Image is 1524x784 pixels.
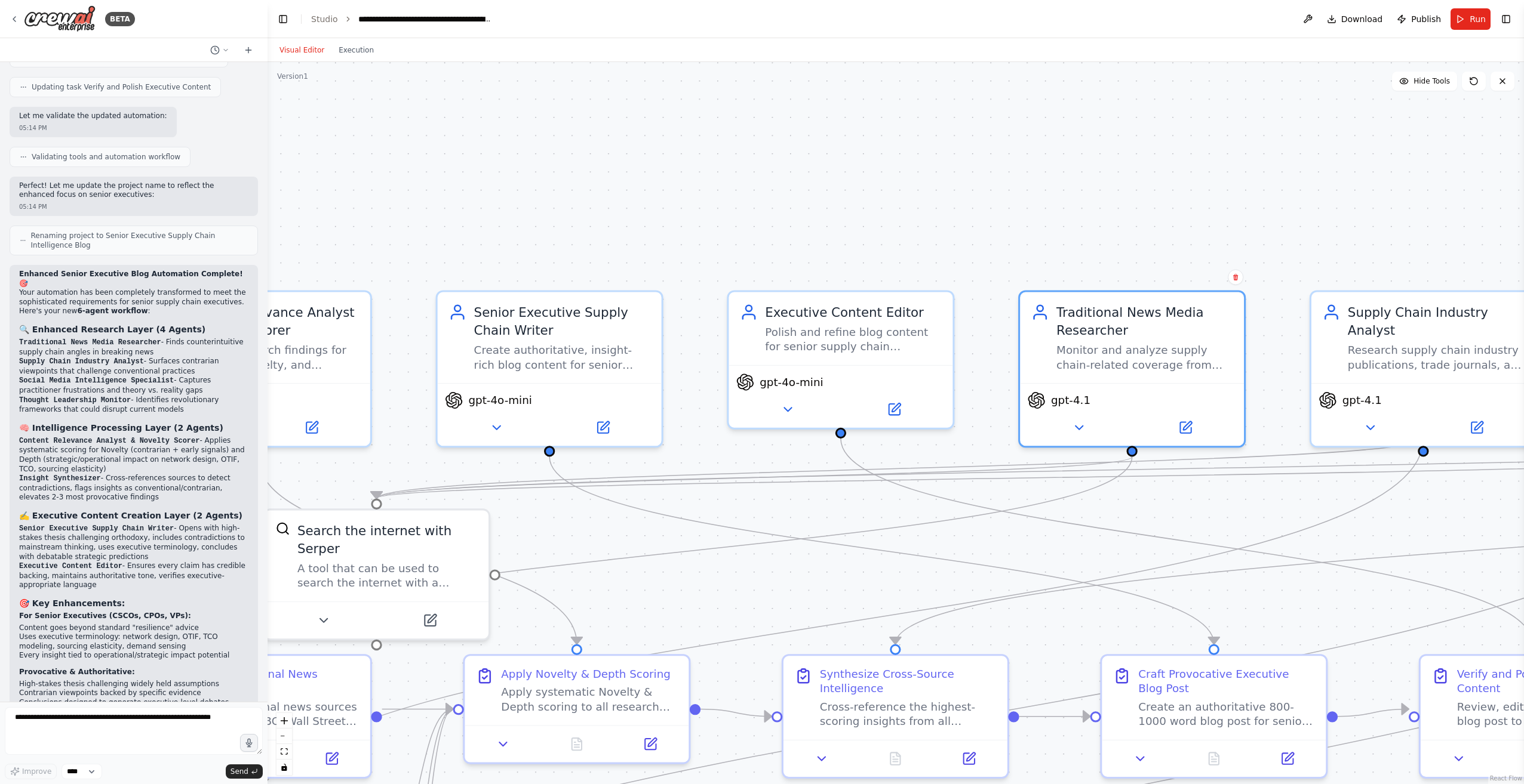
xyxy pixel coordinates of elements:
[700,700,772,726] g: Edge from b1e85a17-7d3c-439d-bc15-6a0432b78d66 to c32fefc2-9fa1-42ff-a329-be555aae820a
[19,357,248,376] li: - Surfaces contrarian viewpoints that challenge conventional practices
[782,654,1009,779] div: Synthesize Cross-Source IntelligenceCross-reference the highest-scoring insights from all researc...
[19,357,144,366] code: Supply Chain Industry Analyst
[297,561,478,591] div: A tool that can be used to search the internet with a search_query. Supports different search typ...
[277,72,308,81] div: Version 1
[276,713,292,775] div: React Flow controls
[249,456,586,644] g: Edge from 6935fe8f-f4bf-4c54-af2f-41e9ab4aacf6 to b1e85a17-7d3c-439d-bc15-6a0432b78d66
[436,291,663,448] div: Senior Executive Supply Chain WriterCreate authoritative, insight-rich blog content for senior su...
[1342,393,1382,408] span: gpt-4.1
[19,524,248,561] li: - Opens with high-stakes thesis challenging orthodoxy, includes contradictions to mainstream thin...
[1451,8,1491,30] button: Run
[19,689,248,698] li: Contrarian viewpoints backed by specific evidence
[276,760,292,775] button: toggle interactivity
[272,43,331,57] button: Visual Editor
[1051,393,1090,408] span: gpt-4.1
[463,654,690,764] div: Apply Novelty & Depth ScoringApply systematic Novelty & Depth scoring to all research findings. S...
[19,423,223,433] strong: 🧠 Intelligence Processing Layer (2 Agents)
[231,767,248,776] span: Send
[1392,72,1457,91] button: Hide Tools
[19,396,248,415] li: - Identifies revolutionary frameworks that could disrupt current models
[19,325,205,334] strong: 🔍 Enhanced Research Layer (4 Agents)
[19,624,248,633] li: Content goes beyond standard "resilience" advice
[32,82,211,92] span: Updating task Verify and Polish Executive Content
[19,338,248,357] li: - Finds counterintuitive supply chain angles in breaking news
[311,13,493,25] nav: breadcrumb
[19,651,248,660] li: Every insight tied to operational/strategic impact potential
[276,729,292,744] button: zoom out
[5,764,57,779] button: Improve
[19,612,191,620] strong: For Senior Executives (CSCOs, CPOs, VPs):
[19,524,174,533] code: Senior Executive Supply Chain Writer
[31,231,248,250] span: Renaming project to Senior Executive Supply Chain Intelligence Blog
[765,325,942,354] div: Polish and refine blog content for senior supply chain executives while ensuring every claim has ...
[19,668,135,676] strong: Provocative & Authoritative:
[19,561,248,590] li: - Ensures every claim has credible backing, maintains authoritative tone, verifies executive-appr...
[1498,11,1514,27] button: Show right sidebar
[19,338,161,347] code: Traditional News Media Researcher
[19,562,122,570] code: Executive Content Editor
[239,43,258,57] button: Start a new chat
[1138,667,1315,696] div: Craft Provocative Executive Blog Post
[275,11,291,27] button: Hide left sidebar
[1256,748,1319,770] button: Open in side panel
[938,748,1000,770] button: Open in side panel
[1228,270,1243,285] button: Delete node
[276,713,292,729] button: zoom in
[1175,748,1252,770] button: No output available
[1392,8,1446,30] button: Publish
[1018,291,1246,448] div: Traditional News Media ResearcherMonitor and analyze supply chain-related coverage from tradition...
[77,307,148,315] strong: 6-agent workflow
[501,685,678,714] div: Apply systematic Novelty & Depth scoring to all research findings. Score each insight on: (1) Nov...
[300,748,363,770] button: Open in side panel
[1341,13,1383,25] span: Download
[240,734,258,752] button: Click to speak your automation idea
[19,474,248,502] li: - Cross-references sources to detect contradictions, flags insights as conventional/contrarian, e...
[19,181,248,200] p: Perfect! Let me update the project name to reflect the enhanced focus on senior executives:
[275,521,290,536] img: SerperDevTool
[19,112,167,121] p: Let me validate the updated automation:
[260,416,362,439] button: Open in side panel
[183,699,360,729] div: Search traditional news sources (Reuters, AP, BBC, Wall Street Journal, Financial Times, etc.) fo...
[1019,707,1090,725] g: Edge from c32fefc2-9fa1-42ff-a329-be555aae820a to 9fb6ffcc-b971-4804-8388-35629a0635ce
[145,654,372,779] div: Monitor Traditional News SourcesSearch traditional news sources (Reuters, AP, BBC, Wall Street Jo...
[1322,8,1388,30] button: Download
[105,12,135,26] div: BETA
[24,5,96,32] img: Logo
[857,748,934,770] button: No output available
[474,343,651,372] div: Create authoritative, insight-rich blog content for senior supply chain executives (CSCOs, CPOs, ...
[765,303,942,321] div: Executive Content Editor
[820,667,997,696] div: Synthesize Cross-Source Intelligence
[760,375,823,389] span: gpt-4o-mini
[19,270,243,278] strong: Enhanced Senior Executive Blog Automation Complete!
[263,508,490,640] div: SerperDevToolSearch the internet with SerperA tool that can be used to search the internet with a...
[19,124,167,132] div: 05:14 PM
[1338,700,1409,726] g: Edge from 9fb6ffcc-b971-4804-8388-35629a0635ce to 19088076-758b-435a-a7c9-1d5c3544fbcf
[1470,13,1486,25] span: Run
[19,511,242,520] strong: ✍️ Executive Content Creation Layer (2 Agents)
[19,396,131,405] code: Thought Leadership Monitor
[19,598,125,608] strong: 🎯 Key Enhancements:
[1134,416,1237,439] button: Open in side panel
[501,667,671,681] div: Apply Novelty & Depth Scoring
[474,303,651,339] div: Senior Executive Supply Chain Writer
[145,291,372,448] div: Content Relevance Analyst & Novelty ScorerEvaluate research findings for relevance, novelty, and ...
[1490,775,1522,782] a: React Flow attribution
[297,521,478,558] div: Search the internet with Serper
[183,303,360,339] div: Content Relevance Analyst & Novelty Scorer
[19,376,248,395] li: - Captures practitioner frustrations and theory vs. reality gaps
[22,767,51,776] span: Improve
[1056,343,1233,372] div: Monitor and analyze supply chain-related coverage from traditional news sources like AP, Reuters,...
[1100,654,1328,779] div: Craft Provocative Executive Blog PostCreate an authoritative 800-1000 word blog post for senior s...
[1414,76,1450,86] span: Hide Tools
[19,376,174,385] code: Social Media Intelligence Specialist
[226,764,263,779] button: Send
[619,733,681,755] button: Open in side panel
[820,699,997,729] div: Cross-reference the highest-scoring insights from all research sources to detect contradictions, ...
[540,456,1223,644] g: Edge from 6c3e35de-600b-40c2-9fd3-a043d2f6a4a6 to 9fb6ffcc-b971-4804-8388-35629a0635ce
[1056,303,1233,339] div: Traditional News Media Researcher
[19,436,248,474] li: - Applies systematic scoring for Novelty (contrarian + early signals) and Depth (strategic/operat...
[727,291,954,430] div: Executive Content EditorPolish and refine blog content for senior supply chain executives while e...
[276,744,292,760] button: fit view
[19,202,248,211] div: 05:14 PM
[843,399,945,421] button: Open in side panel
